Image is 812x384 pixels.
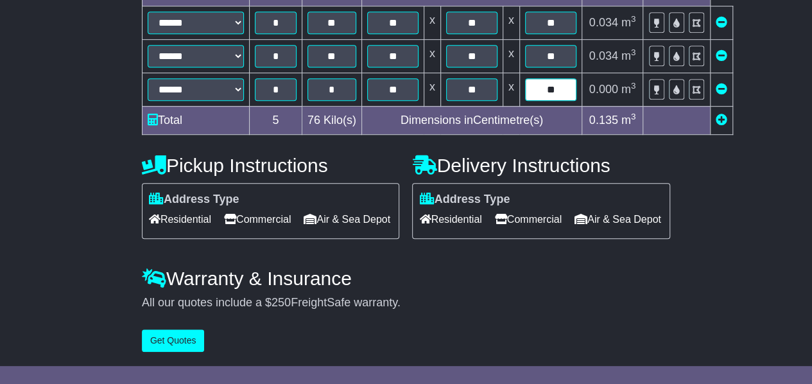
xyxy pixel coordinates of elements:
[716,16,727,29] a: Remove this item
[495,209,562,229] span: Commercial
[142,155,400,176] h4: Pickup Instructions
[621,16,636,29] span: m
[631,81,636,91] sup: 3
[631,48,636,57] sup: 3
[621,49,636,62] span: m
[589,114,618,127] span: 0.135
[589,83,618,96] span: 0.000
[142,296,670,310] div: All our quotes include a $ FreightSafe warranty.
[503,39,519,73] td: x
[621,114,636,127] span: m
[361,106,582,134] td: Dimensions in Centimetre(s)
[503,6,519,39] td: x
[424,39,440,73] td: x
[302,106,361,134] td: Kilo(s)
[716,49,727,62] a: Remove this item
[424,73,440,106] td: x
[631,14,636,24] sup: 3
[149,209,211,229] span: Residential
[716,83,727,96] a: Remove this item
[304,209,390,229] span: Air & Sea Depot
[412,155,670,176] h4: Delivery Instructions
[621,83,636,96] span: m
[142,329,205,352] button: Get Quotes
[589,16,618,29] span: 0.034
[419,193,510,207] label: Address Type
[149,193,239,207] label: Address Type
[142,268,670,289] h4: Warranty & Insurance
[574,209,661,229] span: Air & Sea Depot
[272,296,291,309] span: 250
[716,114,727,127] a: Add new item
[142,106,249,134] td: Total
[631,112,636,121] sup: 3
[419,209,481,229] span: Residential
[249,106,302,134] td: 5
[307,114,320,127] span: 76
[424,6,440,39] td: x
[503,73,519,106] td: x
[589,49,618,62] span: 0.034
[224,209,291,229] span: Commercial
